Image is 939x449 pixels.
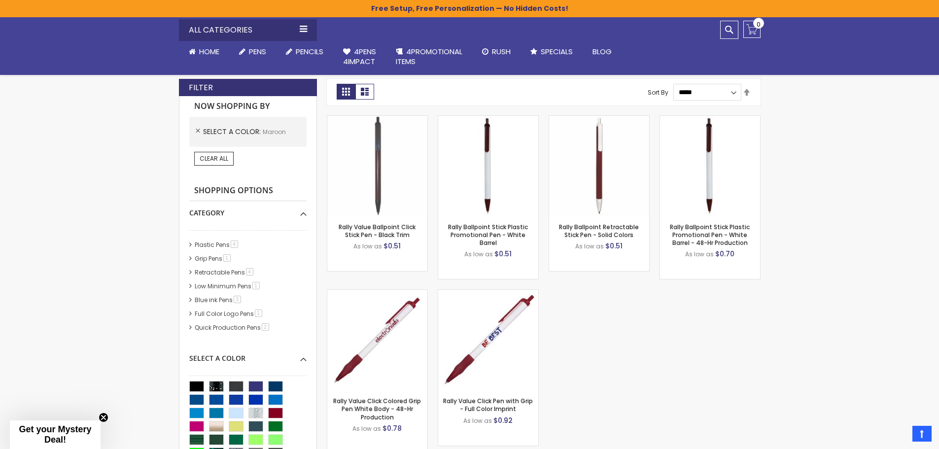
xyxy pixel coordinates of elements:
[352,424,381,433] span: As low as
[246,268,253,276] span: 4
[192,296,244,304] a: Blue ink Pens3
[383,241,401,251] span: $0.51
[343,46,376,67] span: 4Pens 4impact
[743,21,761,38] a: 0
[192,310,266,318] a: Full Color Logo Pens1
[648,88,668,96] label: Sort By
[670,223,750,247] a: Rally Ballpoint Stick Plastic Promotional Pen - White Barrel - 48-Hr Production
[448,223,528,247] a: Rally Ballpoint Stick Plastic Promotional Pen - White Barrel
[192,268,257,276] a: Retractable Pens4
[494,249,512,259] span: $0.51
[189,180,307,202] strong: Shopping Options
[912,426,932,442] a: Top
[189,201,307,218] div: Category
[255,310,262,317] span: 1
[549,115,649,124] a: Rally Ballpoint Retractable Stick Pen - Solid Colors-Maroon
[605,241,623,251] span: $0.51
[263,128,286,136] span: Maroon
[327,290,427,390] img: Rally Value Click Colored Grip Pen White Body - 48-Hr Production-Maroon
[231,241,238,248] span: 4
[249,46,266,57] span: Pens
[660,115,760,124] a: Rally Ballpoint Stick Plastic Promotional Pen - White Barrel - 48-Hr Production-Maroon
[521,41,583,63] a: Specials
[179,19,317,41] div: All Categories
[383,423,402,433] span: $0.78
[189,96,307,117] strong: Now Shopping by
[337,84,355,100] strong: Grid
[192,323,273,332] a: Quick Production Pens2
[438,115,538,124] a: Rally Ballpoint Stick Plastic Promotional Pen - White Barrel-Maroon
[493,415,513,425] span: $0.92
[396,46,462,67] span: 4PROMOTIONAL ITEMS
[327,115,427,124] a: Rally Value Ballpoint Click Stick Pen - Black Trim-Maroon
[327,289,427,298] a: Rally Value Click Colored Grip Pen White Body - 48-Hr Production-Maroon
[472,41,521,63] a: Rush
[200,154,228,163] span: Clear All
[276,41,333,63] a: Pencils
[327,116,427,216] img: Rally Value Ballpoint Click Stick Pen - Black Trim-Maroon
[592,46,612,57] span: Blog
[438,116,538,216] img: Rally Ballpoint Stick Plastic Promotional Pen - White Barrel-Maroon
[575,242,604,250] span: As low as
[199,46,219,57] span: Home
[660,116,760,216] img: Rally Ballpoint Stick Plastic Promotional Pen - White Barrel - 48-Hr Production-Maroon
[194,152,234,166] a: Clear All
[492,46,511,57] span: Rush
[715,249,734,259] span: $0.70
[438,290,538,390] img: Rally Value Click Pen with Grip - Full Color Imprint-Maroon
[353,242,382,250] span: As low as
[179,41,229,63] a: Home
[19,424,91,445] span: Get your Mystery Deal!
[386,41,472,73] a: 4PROMOTIONALITEMS
[464,250,493,258] span: As low as
[549,116,649,216] img: Rally Ballpoint Retractable Stick Pen - Solid Colors-Maroon
[192,282,263,290] a: Low Minimum Pens1
[192,254,234,263] a: Grip Pens1
[333,397,421,421] a: Rally Value Click Colored Grip Pen White Body - 48-Hr Production
[438,289,538,298] a: Rally Value Click Pen with Grip - Full Color Imprint-Maroon
[262,323,269,331] span: 2
[757,20,761,29] span: 0
[99,413,108,422] button: Close teaser
[296,46,323,57] span: Pencils
[189,346,307,363] div: Select A Color
[192,241,242,249] a: Plastic Pens4
[541,46,573,57] span: Specials
[583,41,622,63] a: Blog
[443,397,533,413] a: Rally Value Click Pen with Grip - Full Color Imprint
[685,250,714,258] span: As low as
[333,41,386,73] a: 4Pens4impact
[189,82,213,93] strong: Filter
[10,420,101,449] div: Get your Mystery Deal!Close teaser
[234,296,241,303] span: 3
[203,127,263,137] span: Select A Color
[223,254,231,262] span: 1
[252,282,260,289] span: 1
[339,223,416,239] a: Rally Value Ballpoint Click Stick Pen - Black Trim
[463,416,492,425] span: As low as
[229,41,276,63] a: Pens
[559,223,639,239] a: Rally Ballpoint Retractable Stick Pen - Solid Colors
